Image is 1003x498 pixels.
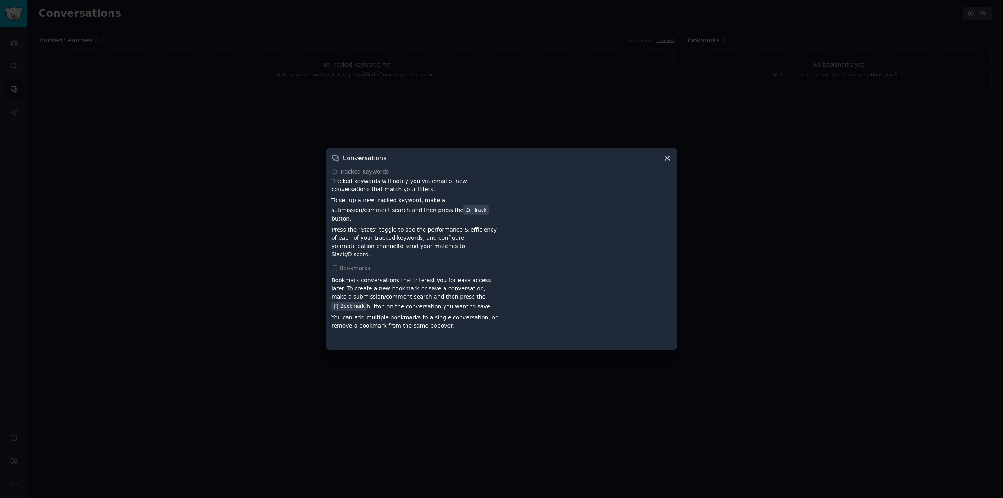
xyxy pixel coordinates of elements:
p: Press the "Stats" toggle to see the performance & efficiency of each of your tracked keywords, an... [331,226,499,259]
p: To set up a new tracked keyword, make a submission/comment search and then press the button. [331,196,499,223]
p: Bookmark conversations that interest you for easy access later. To create a new bookmark or save ... [331,276,499,311]
iframe: YouTube video player [504,273,672,344]
a: notification channel [344,243,398,249]
div: Tracked Keywords [331,168,672,176]
span: Bookmark [340,303,365,310]
div: Track [465,207,486,214]
p: You can add multiple bookmarks to a single conversation, or remove a bookmark from the same popover. [331,313,499,330]
div: Bookmarks [331,264,672,272]
h3: Conversations [342,154,386,162]
iframe: YouTube video player [504,177,672,248]
p: Tracked keywords will notify you via email of new conversations that match your filters. [331,177,499,194]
